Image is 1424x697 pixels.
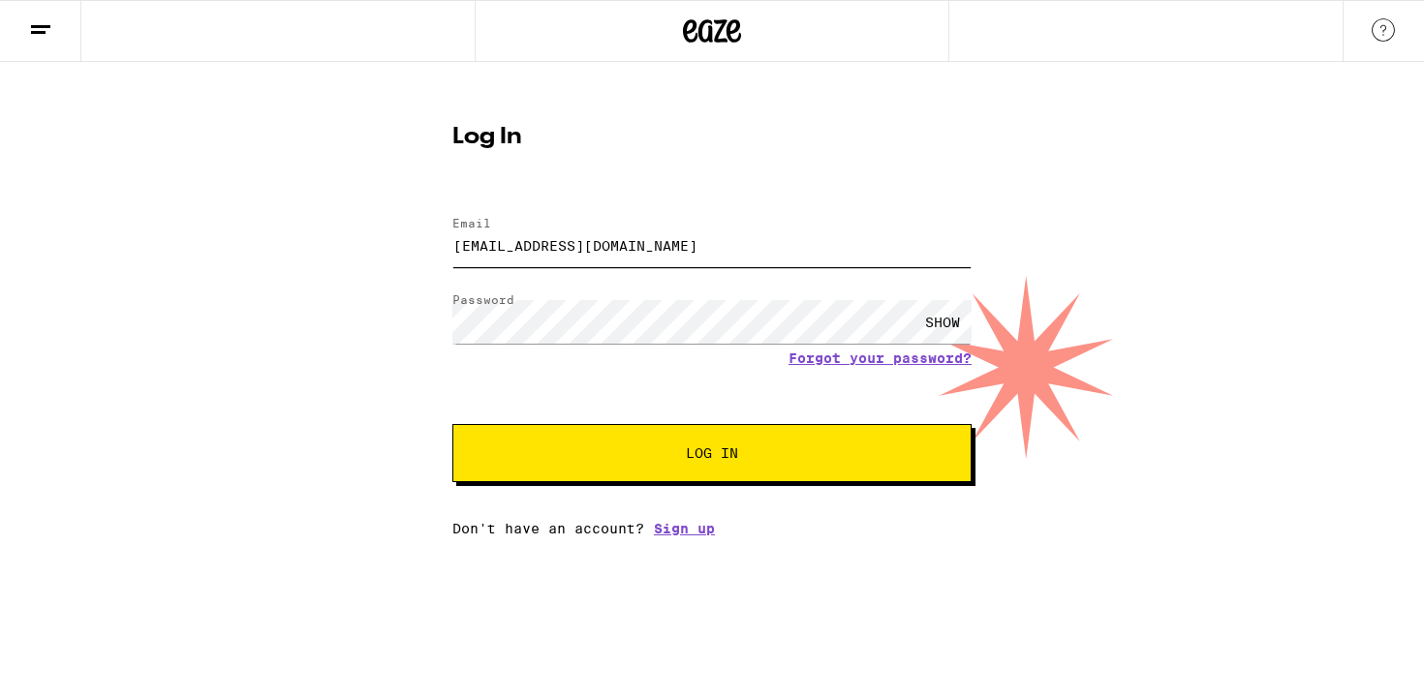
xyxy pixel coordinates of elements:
[452,224,972,267] input: Email
[12,14,139,29] span: Hi. Need any help?
[452,126,972,149] h1: Log In
[452,217,491,229] label: Email
[913,300,972,344] div: SHOW
[452,521,972,536] div: Don't have an account?
[452,424,972,482] button: Log In
[789,350,972,366] a: Forgot your password?
[686,446,738,460] span: Log In
[654,521,715,536] a: Sign up
[452,293,514,306] label: Password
